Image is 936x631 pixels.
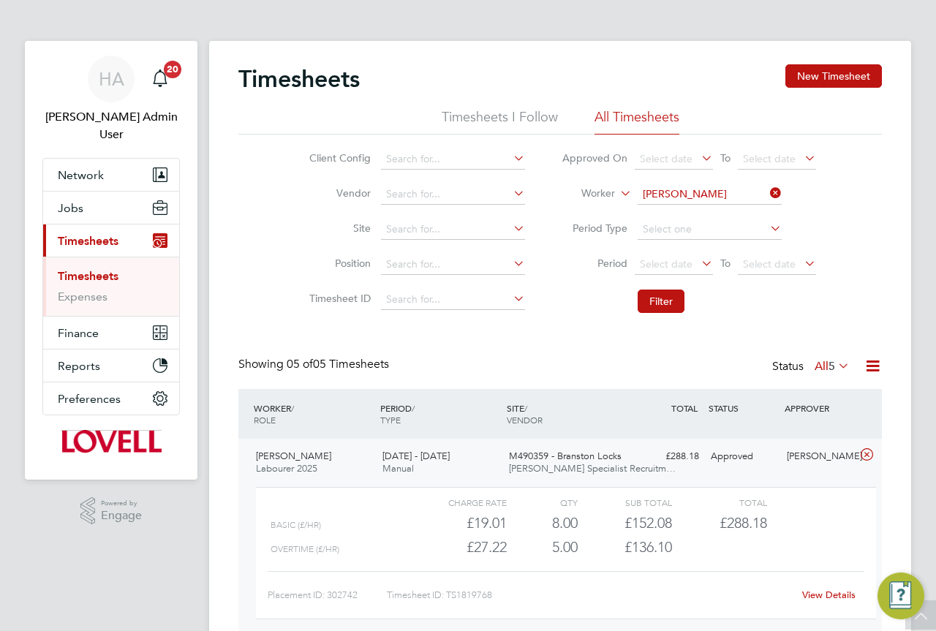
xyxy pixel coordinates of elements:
span: 05 of [287,357,313,371]
span: Overtime (£/HR) [271,544,339,554]
button: New Timesheet [785,64,882,88]
input: Search for... [381,219,525,240]
span: Finance [58,326,99,340]
div: 5.00 [507,535,578,559]
label: Period [562,257,627,270]
div: £19.01 [412,511,507,535]
label: Timesheet ID [305,292,371,305]
button: Engage Resource Center [877,573,924,619]
input: Search for... [381,254,525,275]
div: £27.22 [412,535,507,559]
img: lovell-logo-retina.png [61,430,161,453]
span: [PERSON_NAME] [256,450,331,462]
span: Powered by [101,497,142,510]
a: Powered byEngage [80,497,143,525]
span: Engage [101,510,142,522]
label: Period Type [562,222,627,235]
div: Timesheets [43,257,179,316]
span: 20 [164,61,181,78]
span: Select date [640,152,692,165]
div: QTY [507,494,578,511]
span: / [291,402,294,414]
input: Select one [638,219,782,240]
div: PERIOD [377,395,503,433]
div: Status [772,357,853,377]
span: HA [99,69,124,88]
a: Go to home page [42,430,180,453]
label: All [815,359,850,374]
span: Network [58,168,104,182]
div: Timesheet ID: TS1819768 [387,583,793,607]
input: Search for... [638,184,782,205]
span: Manual [382,462,414,475]
div: Charge rate [412,494,507,511]
li: All Timesheets [595,108,679,135]
span: 5 [829,359,835,374]
span: Select date [640,257,692,271]
span: Select date [743,257,796,271]
span: Hays Admin User [42,108,180,143]
span: To [716,254,735,273]
span: 05 Timesheets [287,357,389,371]
span: Select date [743,152,796,165]
a: 20 [146,56,175,102]
button: Finance [43,317,179,349]
input: Search for... [381,149,525,170]
nav: Main navigation [25,41,197,480]
label: Vendor [305,186,371,200]
span: Basic (£/HR) [271,520,321,530]
div: 8.00 [507,511,578,535]
div: £288.18 [629,445,705,469]
div: APPROVER [781,395,857,421]
button: Filter [638,290,684,313]
span: / [524,402,527,414]
div: WORKER [250,395,377,433]
div: Total [672,494,766,511]
button: Timesheets [43,224,179,257]
div: [PERSON_NAME] [781,445,857,469]
a: Expenses [58,290,107,303]
div: Sub Total [578,494,672,511]
span: [DATE] - [DATE] [382,450,450,462]
label: Site [305,222,371,235]
span: M490359 - Branston Locks [509,450,622,462]
a: HA[PERSON_NAME] Admin User [42,56,180,143]
span: Preferences [58,392,121,406]
button: Reports [43,349,179,382]
button: Preferences [43,382,179,415]
span: £288.18 [720,514,767,532]
span: Timesheets [58,234,118,248]
li: Timesheets I Follow [442,108,558,135]
a: Timesheets [58,269,118,283]
div: £136.10 [578,535,672,559]
span: Reports [58,359,100,373]
span: / [412,402,415,414]
span: To [716,148,735,167]
h2: Timesheets [238,64,360,94]
div: SITE [503,395,630,433]
div: STATUS [705,395,781,421]
input: Search for... [381,290,525,310]
span: [PERSON_NAME] Specialist Recruitm… [509,462,676,475]
label: Position [305,257,371,270]
div: £152.08 [578,511,672,535]
span: Jobs [58,201,83,215]
label: Worker [549,186,615,201]
label: Approved On [562,151,627,165]
button: Jobs [43,192,179,224]
div: Approved [705,445,781,469]
label: Client Config [305,151,371,165]
span: VENDOR [507,414,543,426]
span: TYPE [380,414,401,426]
div: Showing [238,357,392,372]
input: Search for... [381,184,525,205]
div: Placement ID: 302742 [268,583,387,607]
span: TOTAL [671,402,698,414]
a: View Details [802,589,856,601]
span: Labourer 2025 [256,462,317,475]
span: ROLE [254,414,276,426]
button: Network [43,159,179,191]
